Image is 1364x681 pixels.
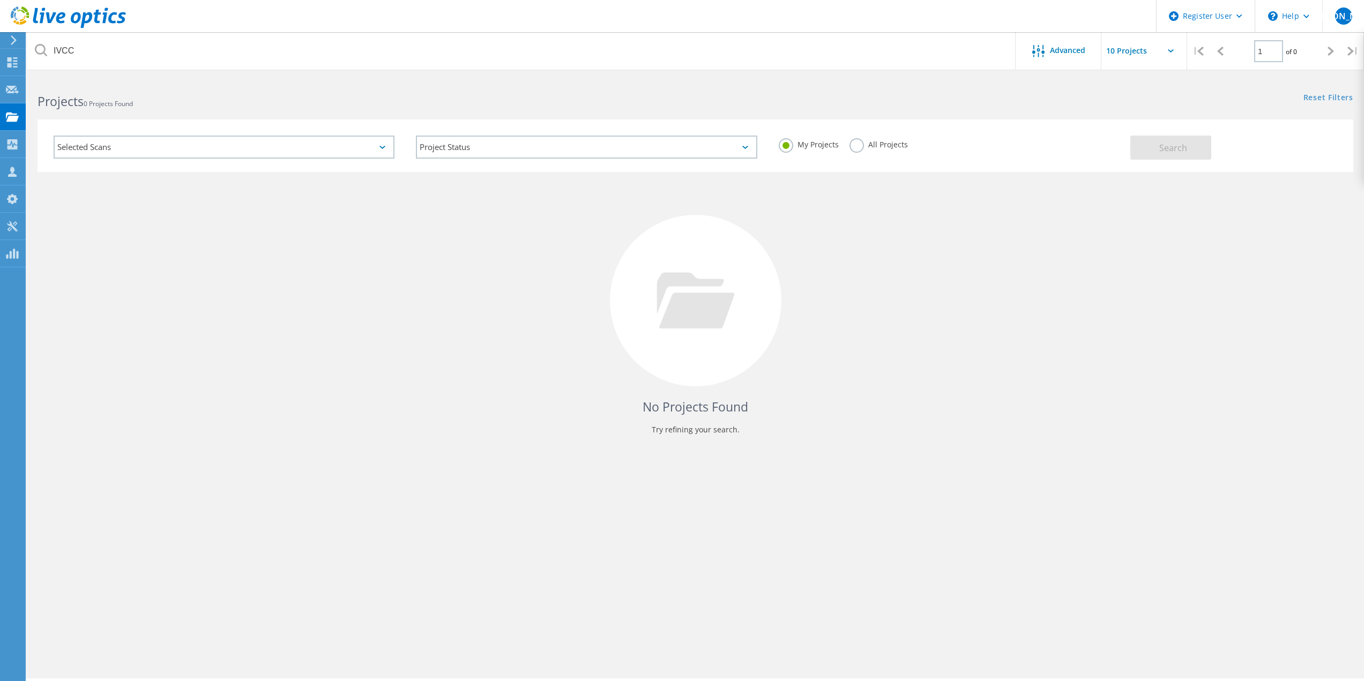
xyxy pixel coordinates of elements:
[416,136,757,159] div: Project Status
[48,421,1343,438] p: Try refining your search.
[48,398,1343,416] h4: No Projects Found
[1050,47,1085,54] span: Advanced
[1286,47,1297,56] span: of 0
[84,99,133,108] span: 0 Projects Found
[38,93,84,110] b: Projects
[1159,142,1187,154] span: Search
[1303,94,1353,103] a: Reset Filters
[1342,32,1364,70] div: |
[54,136,394,159] div: Selected Scans
[11,23,126,30] a: Live Optics Dashboard
[27,32,1016,70] input: Search projects by name, owner, ID, company, etc
[849,138,908,148] label: All Projects
[779,138,839,148] label: My Projects
[1268,11,1278,21] svg: \n
[1187,32,1209,70] div: |
[1130,136,1211,160] button: Search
